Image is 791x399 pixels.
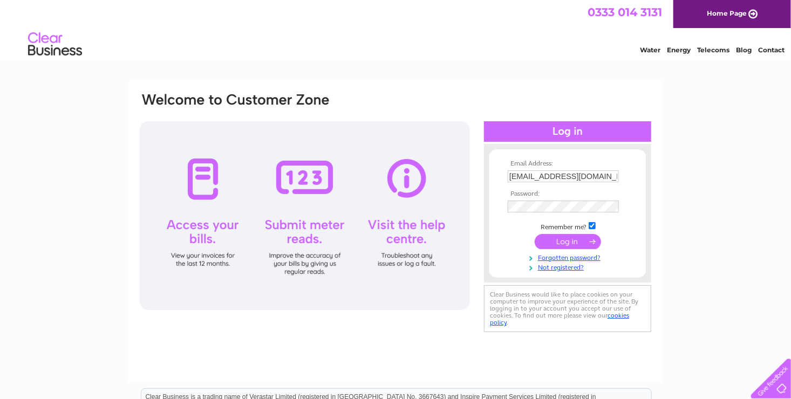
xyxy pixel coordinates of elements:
div: Clear Business would like to place cookies on your computer to improve your experience of the sit... [484,285,651,332]
a: Not registered? [508,262,630,272]
a: cookies policy [490,312,629,326]
div: Clear Business is a trading name of Verastar Limited (registered in [GEOGRAPHIC_DATA] No. 3667643... [141,6,651,52]
td: Remember me? [505,221,630,231]
input: Submit [535,234,601,249]
a: Forgotten password? [508,252,630,262]
img: logo.png [28,28,83,61]
a: 0333 014 3131 [588,5,662,19]
a: Energy [667,46,691,54]
th: Email Address: [505,160,630,168]
a: Telecoms [697,46,729,54]
a: Water [640,46,660,54]
a: Blog [736,46,752,54]
th: Password: [505,190,630,198]
a: Contact [758,46,785,54]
